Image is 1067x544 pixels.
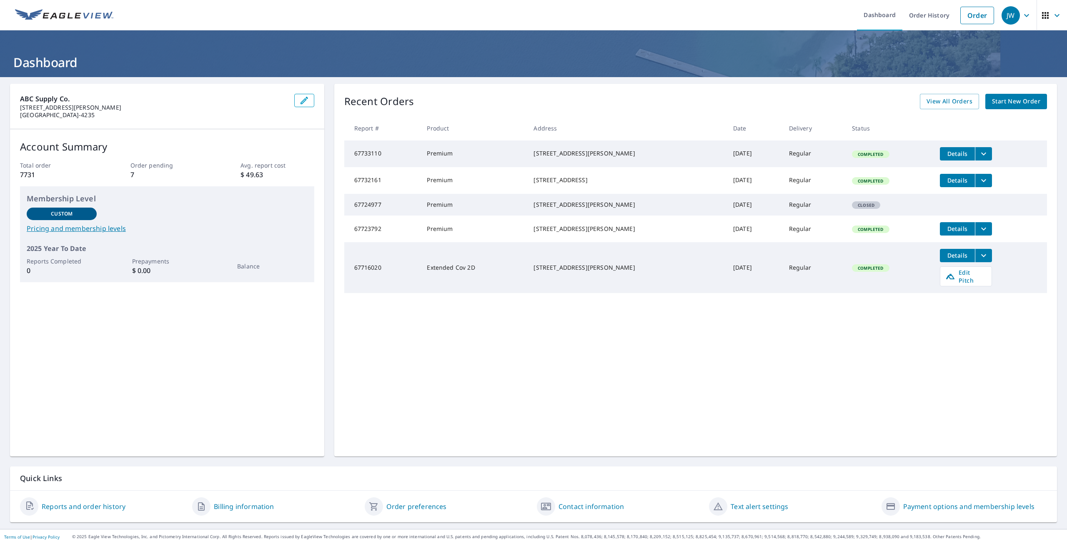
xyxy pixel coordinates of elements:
td: 67723792 [344,216,421,242]
span: Details [945,176,970,184]
td: [DATE] [726,194,782,216]
p: [STREET_ADDRESS][PERSON_NAME] [20,104,288,111]
a: Pricing and membership levels [27,223,308,233]
a: View All Orders [920,94,979,109]
p: Total order [20,161,93,170]
h1: Dashboard [10,54,1057,71]
a: Edit Pitch [940,266,992,286]
button: detailsBtn-67723792 [940,222,975,236]
p: Account Summary [20,139,314,154]
button: detailsBtn-67733110 [940,147,975,160]
p: Prepayments [132,257,202,266]
p: © 2025 Eagle View Technologies, Inc. and Pictometry International Corp. All Rights Reserved. Repo... [72,534,1063,540]
button: detailsBtn-67732161 [940,174,975,187]
a: Reports and order history [42,501,125,511]
p: 7 [130,170,204,180]
button: detailsBtn-67716020 [940,249,975,262]
p: Balance [237,262,307,271]
p: 7731 [20,170,93,180]
td: [DATE] [726,167,782,194]
td: Premium [420,167,527,194]
td: Extended Cov 2D [420,242,527,293]
span: Details [945,225,970,233]
th: Product [420,116,527,140]
td: Regular [782,194,846,216]
a: Order preferences [386,501,447,511]
p: Membership Level [27,193,308,204]
td: Regular [782,140,846,167]
td: 67724977 [344,194,421,216]
p: Recent Orders [344,94,414,109]
td: Premium [420,216,527,242]
td: Regular [782,216,846,242]
p: Reports Completed [27,257,97,266]
div: JW [1002,6,1020,25]
button: filesDropdownBtn-67732161 [975,174,992,187]
span: Details [945,251,970,259]
th: Status [845,116,933,140]
div: [STREET_ADDRESS] [533,176,720,184]
th: Report # [344,116,421,140]
a: Privacy Policy [33,534,60,540]
div: [STREET_ADDRESS][PERSON_NAME] [533,149,720,158]
a: Terms of Use [4,534,30,540]
p: $ 49.63 [240,170,314,180]
th: Address [527,116,726,140]
a: Text alert settings [731,501,788,511]
div: [STREET_ADDRESS][PERSON_NAME] [533,263,720,272]
td: Premium [420,140,527,167]
a: Billing information [214,501,274,511]
td: [DATE] [726,242,782,293]
a: Payment options and membership levels [903,501,1034,511]
p: ABC Supply Co. [20,94,288,104]
span: Completed [853,226,888,232]
p: | [4,534,60,539]
button: filesDropdownBtn-67733110 [975,147,992,160]
th: Delivery [782,116,846,140]
button: filesDropdownBtn-67716020 [975,249,992,262]
span: View All Orders [927,96,972,107]
p: 0 [27,266,97,276]
span: Details [945,150,970,158]
span: Edit Pitch [945,268,987,284]
p: Quick Links [20,473,1047,484]
div: [STREET_ADDRESS][PERSON_NAME] [533,201,720,209]
a: Start New Order [985,94,1047,109]
p: 2025 Year To Date [27,243,308,253]
span: Closed [853,202,879,208]
span: Completed [853,151,888,157]
td: 67732161 [344,167,421,194]
td: Regular [782,167,846,194]
th: Date [726,116,782,140]
td: Regular [782,242,846,293]
span: Start New Order [992,96,1040,107]
td: 67733110 [344,140,421,167]
span: Completed [853,178,888,184]
div: [STREET_ADDRESS][PERSON_NAME] [533,225,720,233]
td: Premium [420,194,527,216]
td: [DATE] [726,216,782,242]
p: Order pending [130,161,204,170]
td: 67716020 [344,242,421,293]
td: [DATE] [726,140,782,167]
button: filesDropdownBtn-67723792 [975,222,992,236]
a: Contact information [559,501,624,511]
p: $ 0.00 [132,266,202,276]
p: Custom [51,210,73,218]
span: Completed [853,265,888,271]
p: [GEOGRAPHIC_DATA]-4235 [20,111,288,119]
img: EV Logo [15,9,113,22]
a: Order [960,7,994,24]
p: Avg. report cost [240,161,314,170]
